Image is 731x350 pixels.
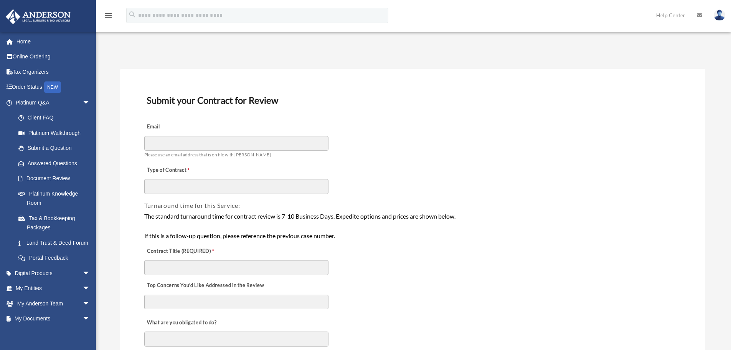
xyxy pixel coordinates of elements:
a: menu [104,13,113,20]
span: arrow_drop_down [83,265,98,281]
label: Top Concerns You’d Like Addressed in the Review [144,280,266,291]
label: Email [144,122,221,133]
i: search [128,10,137,19]
a: Document Review [11,171,98,186]
a: My Anderson Teamarrow_drop_down [5,296,102,311]
a: Client FAQ [11,110,102,126]
h3: Submit your Contract for Review [144,92,682,108]
a: Portal Feedback [11,250,102,266]
span: Turnaround time for this Service: [144,202,240,209]
a: Digital Productsarrow_drop_down [5,265,102,281]
span: Please use an email address that is on file with [PERSON_NAME] [144,152,271,158]
a: Online Ordering [5,49,102,65]
a: Land Trust & Deed Forum [11,235,102,250]
img: User Pic [714,10,725,21]
span: arrow_drop_down [83,281,98,297]
a: Platinum Knowledge Room [11,186,102,211]
img: Anderson Advisors Platinum Portal [3,9,73,24]
div: The standard turnaround time for contract review is 7-10 Business Days. Expedite options and pric... [144,211,681,241]
span: arrow_drop_down [83,296,98,312]
a: Submit a Question [11,141,102,156]
a: Tax & Bookkeeping Packages [11,211,102,235]
a: My Entitiesarrow_drop_down [5,281,102,296]
label: Type of Contract [144,165,221,176]
a: Order StatusNEW [5,80,102,95]
a: Home [5,34,102,49]
span: arrow_drop_down [83,311,98,327]
a: Tax Organizers [5,64,102,80]
a: Platinum Walkthrough [11,125,102,141]
a: Platinum Q&Aarrow_drop_down [5,95,102,110]
span: arrow_drop_down [83,95,98,111]
label: What are you obligated to do? [144,317,221,328]
div: NEW [44,81,61,93]
a: Answered Questions [11,156,102,171]
i: menu [104,11,113,20]
label: Contract Title (REQUIRED) [144,246,221,257]
a: My Documentsarrow_drop_down [5,311,102,327]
